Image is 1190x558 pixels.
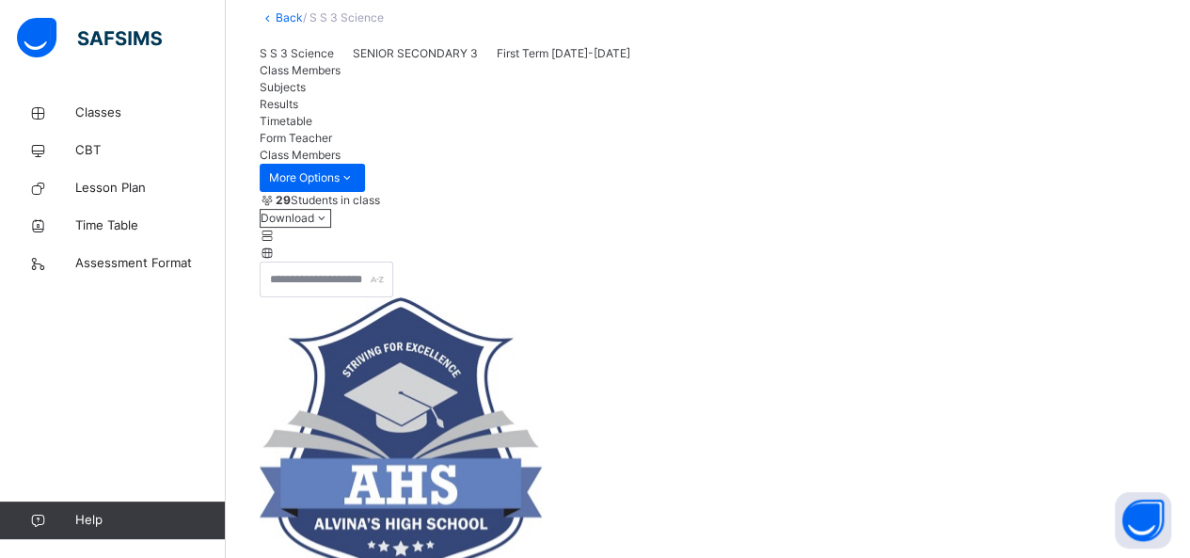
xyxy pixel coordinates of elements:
[260,97,298,111] span: Results
[75,179,226,198] span: Lesson Plan
[260,63,341,77] span: Class Members
[260,148,341,162] span: Class Members
[260,80,306,94] span: Subjects
[75,254,226,273] span: Assessment Format
[75,511,225,530] span: Help
[17,18,162,57] img: safsims
[260,131,332,145] span: Form Teacher
[1115,492,1171,549] button: Open asap
[276,10,303,24] a: Back
[303,10,384,24] span: / S S 3 Science
[269,169,356,186] span: More Options
[260,46,334,60] span: S S 3 Science
[497,46,630,60] span: First Term [DATE]-[DATE]
[75,104,226,122] span: Classes
[261,211,314,225] span: Download
[75,141,226,160] span: CBT
[260,114,312,128] span: Timetable
[276,193,291,207] b: 29
[276,192,380,209] span: Students in class
[353,46,478,60] span: SENIOR SECONDARY 3
[75,216,226,235] span: Time Table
